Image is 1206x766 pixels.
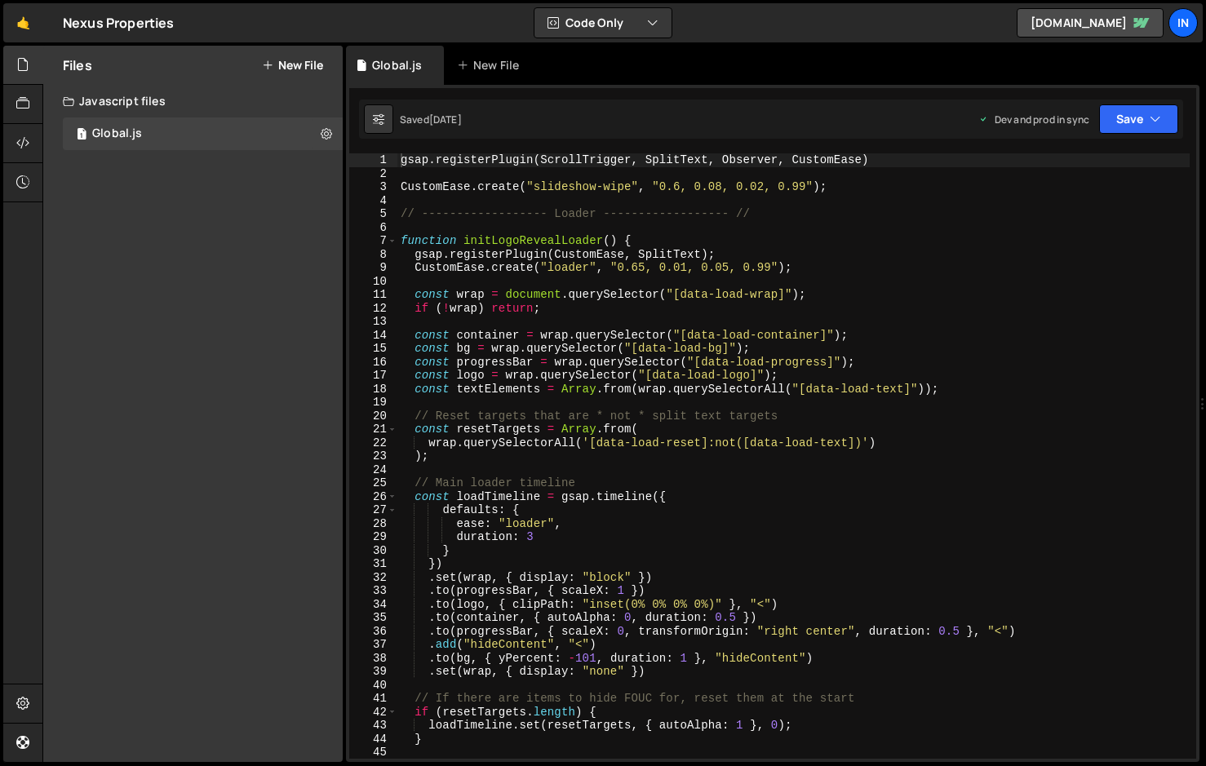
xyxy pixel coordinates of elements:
div: 45 [349,746,397,759]
div: 25 [349,476,397,490]
div: 43 [349,719,397,733]
button: New File [262,59,323,72]
div: 39 [349,665,397,679]
div: 24 [349,463,397,477]
div: Global.js [92,126,142,141]
div: 18 [349,383,397,396]
div: 4 [349,194,397,208]
div: 41 [349,692,397,706]
div: 42 [349,706,397,720]
div: 33 [349,584,397,598]
div: 12 [349,302,397,316]
div: 13 [349,315,397,329]
div: Saved [400,113,462,126]
button: Save [1099,104,1178,134]
div: 7 [349,234,397,248]
div: 30 [349,544,397,558]
div: 28 [349,517,397,531]
div: 34 [349,598,397,612]
div: 38 [349,652,397,666]
div: 14 [349,329,397,343]
div: 6 [349,221,397,235]
div: 29 [349,530,397,544]
div: 31 [349,557,397,571]
div: 19 [349,396,397,410]
div: 17042/46860.js [63,117,343,150]
div: Javascript files [43,85,343,117]
div: 36 [349,625,397,639]
a: [DOMAIN_NAME] [1017,8,1164,38]
div: 23 [349,449,397,463]
div: 21 [349,423,397,436]
div: 9 [349,261,397,275]
div: Dev and prod in sync [978,113,1089,126]
div: 11 [349,288,397,302]
div: 5 [349,207,397,221]
div: Global.js [372,57,422,73]
div: Nexus Properties [63,13,175,33]
div: 27 [349,503,397,517]
div: [DATE] [429,113,462,126]
div: 44 [349,733,397,746]
div: 2 [349,167,397,181]
button: Code Only [534,8,672,38]
div: 37 [349,638,397,652]
div: 16 [349,356,397,370]
a: 🤙 [3,3,43,42]
a: In [1168,8,1198,38]
div: 15 [349,342,397,356]
div: 17 [349,369,397,383]
div: 40 [349,679,397,693]
div: 26 [349,490,397,504]
div: 1 [349,153,397,167]
div: 20 [349,410,397,423]
div: 32 [349,571,397,585]
div: 10 [349,275,397,289]
div: 22 [349,436,397,450]
div: New File [457,57,525,73]
div: 35 [349,611,397,625]
span: 1 [77,129,86,142]
h2: Files [63,56,92,74]
div: 3 [349,180,397,194]
div: 8 [349,248,397,262]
